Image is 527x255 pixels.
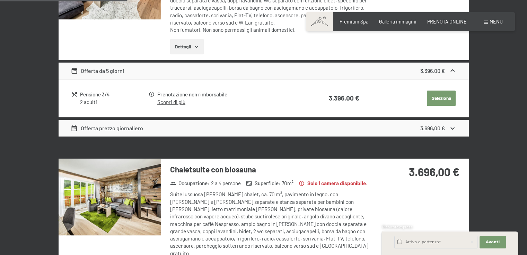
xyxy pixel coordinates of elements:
[486,239,500,245] span: Avanti
[170,164,376,175] h3: Chaletsuite con biosauna
[427,19,467,25] a: PRENOTA ONLINE
[382,225,413,229] span: Richiesta express
[427,91,456,106] button: Seleziona
[211,180,241,187] span: 2 a 4 persone
[80,91,148,98] div: Pensione 3/4
[157,91,301,98] div: Prenotazione non rimborsabile
[420,67,445,74] strong: 3.396,00 €
[170,39,204,54] button: Dettagli
[170,180,210,187] strong: Occupazione :
[299,180,367,187] strong: Solo 1 camera disponibile.
[59,120,469,136] div: Offerta prezzo giornaliero3.696,00 €
[282,180,293,187] span: 70 m²
[379,19,416,25] a: Galleria immagini
[420,125,445,131] strong: 3.696,00 €
[490,19,503,25] span: Menu
[59,159,161,235] img: mss_renderimg.php
[157,99,185,105] a: Scopri di più
[71,124,143,132] div: Offerta prezzo giornaliero
[59,63,469,79] div: Offerta da 5 giorni3.396,00 €
[71,67,124,75] div: Offerta da 5 giorni
[246,180,280,187] strong: Superficie :
[329,94,359,102] strong: 3.396,00 €
[480,236,506,248] button: Avanti
[409,165,459,178] strong: 3.696,00 €
[340,19,368,25] a: Premium Spa
[80,98,148,106] div: 2 adulti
